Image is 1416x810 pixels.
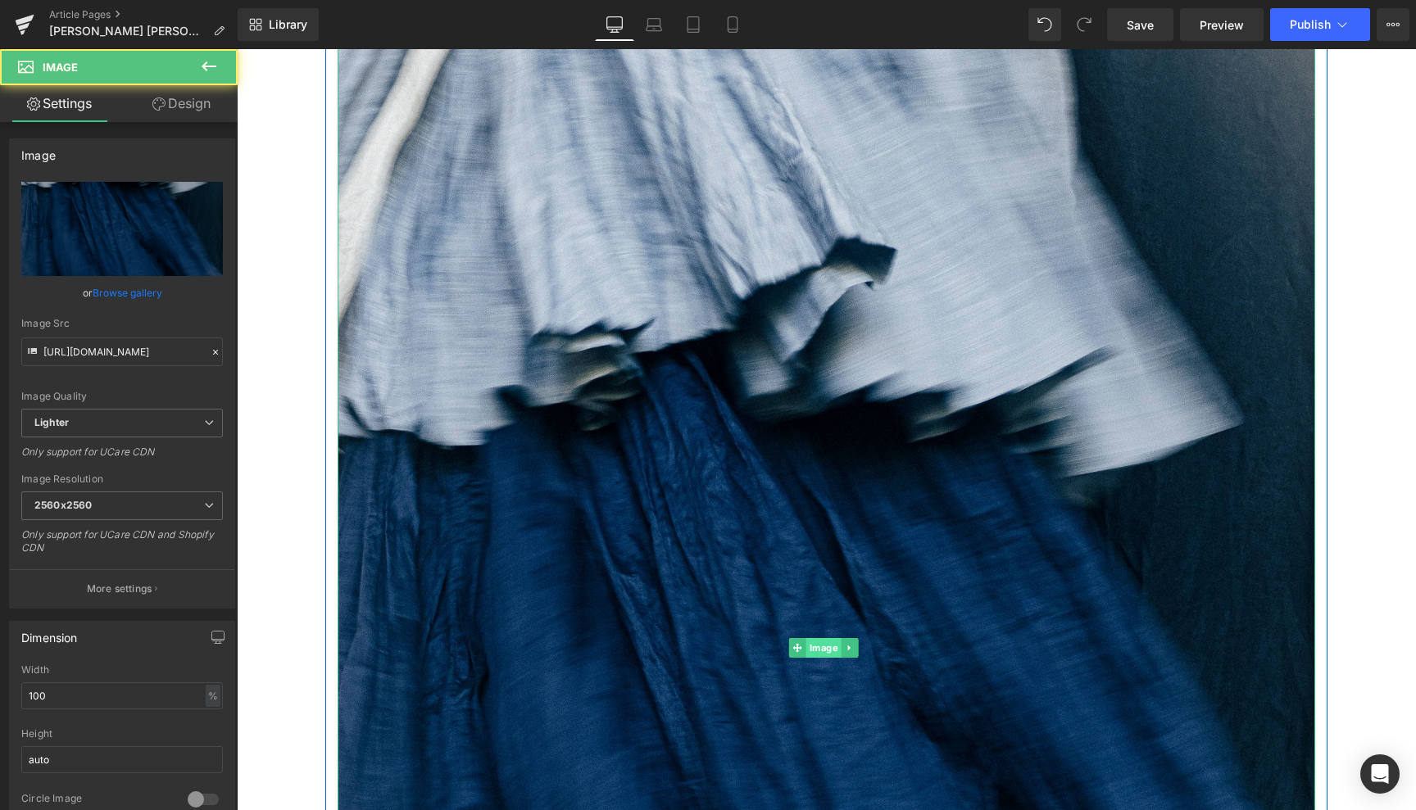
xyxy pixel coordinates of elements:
span: Image [570,589,605,609]
p: More settings [87,581,152,596]
span: [PERSON_NAME] [PERSON_NAME] AW25 [49,25,206,38]
div: Width [21,664,223,676]
a: Expand / Collapse [604,589,621,609]
a: Desktop [595,8,634,41]
span: Image [43,61,78,74]
a: Design [122,85,241,122]
div: Dimension [21,622,78,645]
div: Open Intercom Messenger [1360,754,1400,794]
b: 2560x2560 [34,499,92,511]
div: Circle Image [21,792,171,809]
div: Image [21,139,56,162]
a: Tablet [674,8,713,41]
button: Redo [1068,8,1101,41]
b: Lighter [34,416,69,428]
div: Image Quality [21,391,223,402]
button: More settings [10,569,234,608]
div: Image Resolution [21,473,223,485]
a: Article Pages [49,8,238,21]
input: auto [21,746,223,773]
button: More [1377,8,1409,41]
a: Preview [1180,8,1264,41]
div: Height [21,728,223,740]
div: Only support for UCare CDN [21,446,223,469]
span: Preview [1200,16,1244,34]
span: Library [269,17,307,32]
a: Browse gallery [93,278,162,307]
button: Publish [1270,8,1370,41]
input: auto [21,682,223,709]
a: Mobile [713,8,752,41]
button: Undo [1028,8,1061,41]
span: Save [1127,16,1154,34]
div: Image Src [21,318,223,329]
div: % [206,685,220,707]
span: Publish [1290,18,1331,31]
div: Only support for UCare CDN and Shopify CDN [21,528,223,565]
div: or [21,284,223,301]
input: Link [21,337,223,366]
a: Laptop [634,8,674,41]
a: New Library [238,8,319,41]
